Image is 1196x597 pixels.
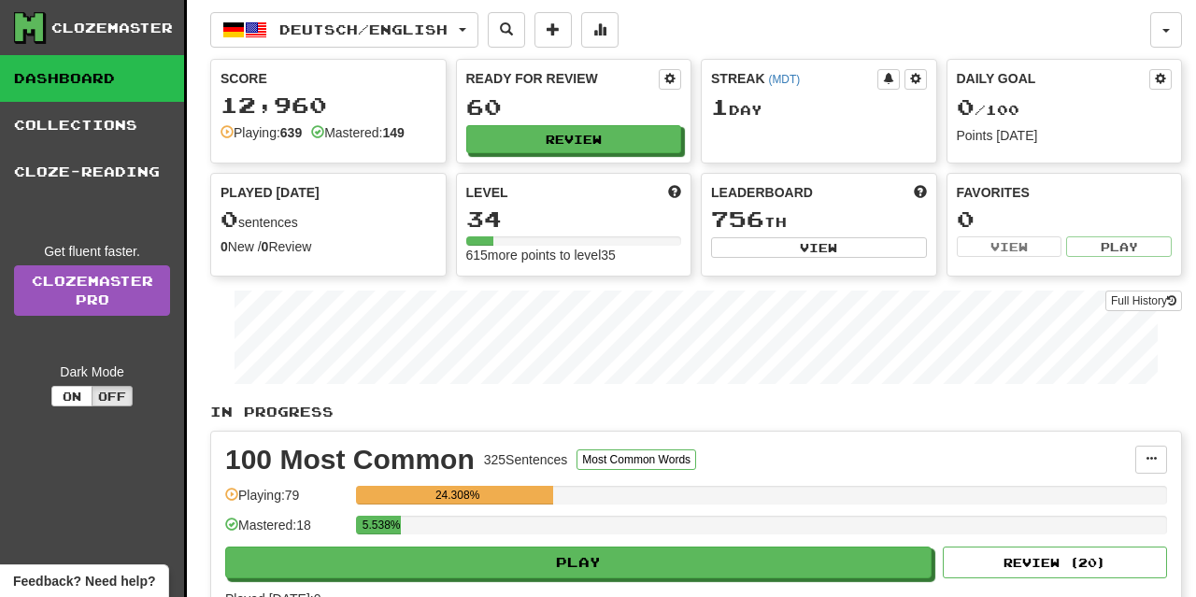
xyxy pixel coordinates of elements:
div: 34 [466,207,682,231]
span: 1 [711,93,729,120]
div: 60 [466,95,682,119]
span: 0 [957,93,975,120]
div: 5.538% [362,516,401,534]
span: Level [466,183,508,202]
div: 615 more points to level 35 [466,246,682,264]
a: ClozemasterPro [14,265,170,316]
span: 0 [221,206,238,232]
div: 100 Most Common [225,446,475,474]
span: 756 [711,206,764,232]
strong: 149 [382,125,404,140]
button: Play [225,547,932,578]
strong: 0 [221,239,228,254]
div: sentences [221,207,436,232]
button: Off [92,386,133,406]
span: Played [DATE] [221,183,320,202]
span: This week in points, UTC [914,183,927,202]
div: Ready for Review [466,69,660,88]
p: In Progress [210,403,1182,421]
button: More stats [581,12,619,48]
div: Score [221,69,436,88]
span: Leaderboard [711,183,813,202]
button: On [51,386,93,406]
span: Deutsch / English [279,21,448,37]
div: Mastered: [311,123,405,142]
div: th [711,207,927,232]
div: Clozemaster [51,19,173,37]
div: Favorites [957,183,1173,202]
div: Daily Goal [957,69,1150,90]
div: 24.308% [362,486,553,505]
button: Play [1066,236,1172,257]
div: Playing: 79 [225,486,347,517]
button: Add sentence to collection [534,12,572,48]
button: Search sentences [488,12,525,48]
div: Points [DATE] [957,126,1173,145]
div: 12,960 [221,93,436,117]
div: Mastered: 18 [225,516,347,547]
span: Open feedback widget [13,572,155,590]
div: Day [711,95,927,120]
div: New / Review [221,237,436,256]
button: Most Common Words [577,449,696,470]
button: View [957,236,1062,257]
div: Playing: [221,123,302,142]
button: View [711,237,927,258]
div: 325 Sentences [484,450,568,469]
div: Get fluent faster. [14,242,170,261]
button: Review [466,125,682,153]
div: Streak [711,69,877,88]
div: Dark Mode [14,362,170,381]
button: Full History [1105,291,1182,311]
button: Review (20) [943,547,1167,578]
strong: 0 [262,239,269,254]
span: Score more points to level up [668,183,681,202]
strong: 639 [280,125,302,140]
span: / 100 [957,102,1019,118]
div: 0 [957,207,1173,231]
button: Deutsch/English [210,12,478,48]
a: (MDT) [768,73,800,86]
